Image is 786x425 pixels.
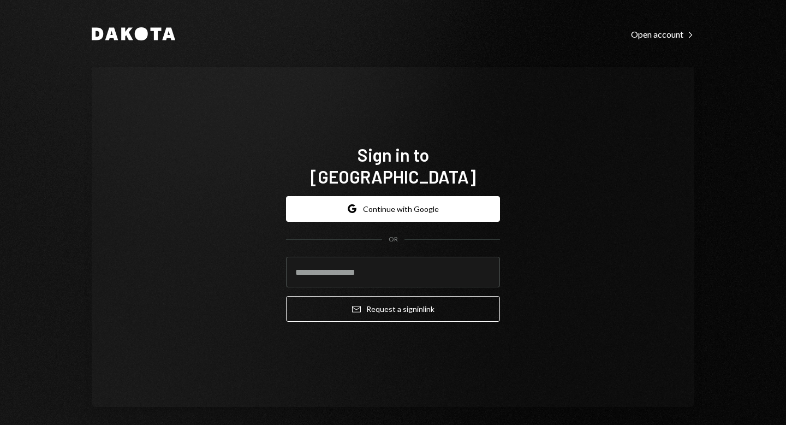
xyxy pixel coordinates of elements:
h1: Sign in to [GEOGRAPHIC_DATA] [286,144,500,187]
a: Open account [631,28,694,40]
button: Request a signinlink [286,296,500,322]
button: Continue with Google [286,196,500,222]
div: Open account [631,29,694,40]
div: OR [389,235,398,244]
